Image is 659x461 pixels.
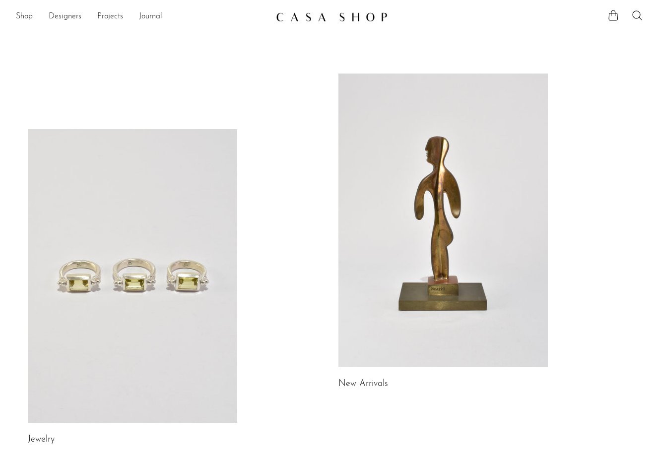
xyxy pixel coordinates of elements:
[338,380,388,388] a: New Arrivals
[49,10,81,23] a: Designers
[139,10,162,23] a: Journal
[28,435,55,444] a: Jewelry
[16,8,268,25] nav: Desktop navigation
[16,8,268,25] ul: NEW HEADER MENU
[16,10,33,23] a: Shop
[97,10,123,23] a: Projects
